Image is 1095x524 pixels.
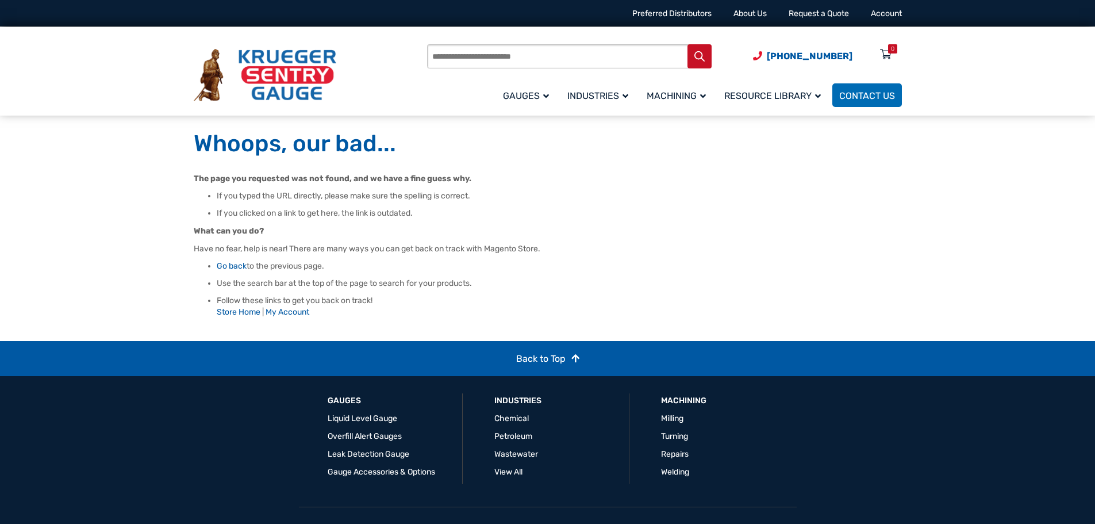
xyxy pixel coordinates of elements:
span: Contact Us [839,90,895,101]
a: Gauge Accessories & Options [328,467,435,477]
a: Leak Detection Gauge [328,449,409,459]
a: Milling [661,414,683,423]
a: Resource Library [717,82,832,109]
a: Petroleum [494,431,532,441]
span: Resource Library [724,90,821,101]
a: My Account [266,307,309,317]
a: Welding [661,467,689,477]
strong: The page you requested was not found, and we have a fine guess why. [194,174,471,183]
a: Industries [560,82,640,109]
a: Request a Quote [789,9,849,18]
a: Liquid Level Gauge [328,414,397,423]
a: Preferred Distributors [632,9,712,18]
span: Machining [647,90,706,101]
span: | [262,307,264,317]
a: Turning [661,431,688,441]
strong: What can you do? [194,226,264,236]
span: Industries [567,90,628,101]
a: Machining [661,395,706,407]
a: Contact Us [832,83,902,107]
li: If you clicked on a link to get here, the link is outdated. [217,208,902,219]
a: About Us [733,9,767,18]
a: GAUGES [328,395,361,407]
li: to the previous page. [217,261,902,272]
h1: Whoops, our bad... [194,129,902,158]
a: Store Home [217,307,260,317]
span: Gauges [503,90,549,101]
a: Account [871,9,902,18]
a: View All [494,467,522,477]
span: [PHONE_NUMBER] [767,51,852,62]
a: Machining [640,82,717,109]
a: Overfill Alert Gauges [328,431,402,441]
a: Repairs [661,449,689,459]
a: Wastewater [494,449,538,459]
a: Chemical [494,414,529,423]
div: 0 [891,44,894,53]
a: Go back [217,261,247,271]
p: Have no fear, help is near! There are many ways you can get back on track with Magento Store. [194,243,902,255]
li: Follow these links to get you back on track! [217,295,902,318]
img: Krueger Sentry Gauge [194,49,336,102]
a: Industries [494,395,541,407]
a: Phone Number (920) 434-8860 [753,49,852,63]
a: Gauges [496,82,560,109]
li: If you typed the URL directly, please make sure the spelling is correct. [217,190,902,202]
li: Use the search bar at the top of the page to search for your products. [217,278,902,289]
